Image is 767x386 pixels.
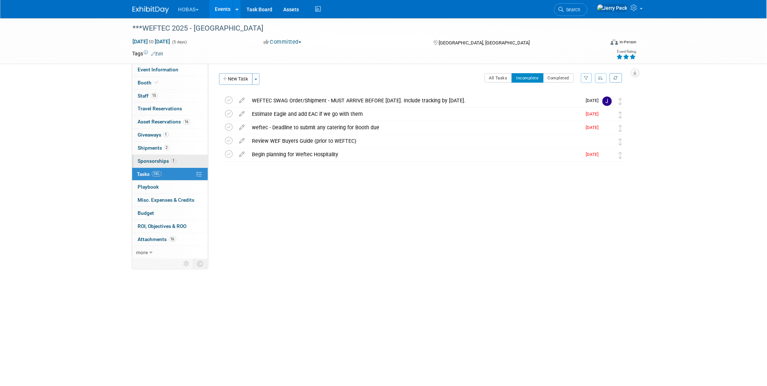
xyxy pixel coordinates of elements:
img: Jamie Coe [602,96,612,106]
img: ExhibitDay [133,6,169,13]
span: [DATE] [586,152,602,157]
td: Toggle Event Tabs [193,259,208,268]
span: 1 [171,158,177,164]
i: Move task [619,138,622,145]
span: [DATE] [586,111,602,117]
a: edit [236,97,249,104]
a: Tasks74% [132,168,208,181]
span: Booth [138,80,160,86]
a: Sponsorships1 [132,155,208,168]
a: Giveaways1 [132,129,208,141]
span: [DATE] [586,98,602,103]
span: 74% [152,171,162,177]
span: [GEOGRAPHIC_DATA], [GEOGRAPHIC_DATA] [439,40,530,46]
a: Shipments2 [132,142,208,154]
span: Search [564,7,581,12]
a: edit [236,124,249,131]
span: Budget [138,210,154,216]
img: Jerry Peck [597,4,628,12]
button: All Tasks [485,73,513,83]
td: Personalize Event Tab Strip [181,259,193,268]
div: Begin planning for Weftec Hospitality [249,148,582,161]
a: Misc. Expenses & Credits [132,194,208,206]
img: Lia Chowdhury [602,150,612,160]
span: (5 days) [172,40,187,44]
div: Estimate Eagle and add EAC if we go with them [249,108,582,120]
span: Attachments [138,236,176,242]
button: Committed [261,38,304,46]
a: Refresh [610,73,622,83]
span: Shipments [138,145,170,151]
a: Playbook [132,181,208,193]
i: Move task [619,111,622,118]
div: Event Rating [616,50,636,54]
a: Edit [151,51,163,56]
a: ROI, Objectives & ROO [132,220,208,233]
a: Staff15 [132,90,208,102]
a: Travel Reservations [132,102,208,115]
span: more [137,249,148,255]
td: Tags [133,50,163,57]
i: Move task [619,98,622,105]
span: Event Information [138,67,179,72]
a: Booth [132,76,208,89]
span: Asset Reservations [138,119,190,125]
a: Asset Reservations16 [132,115,208,128]
a: more [132,246,208,259]
div: Review WEF Buyers Guide (prior to WEFTEC) [249,135,588,147]
span: 15 [151,93,158,98]
div: In-Person [619,39,636,45]
a: edit [236,151,249,158]
span: Sponsorships [138,158,177,164]
a: Budget [132,207,208,220]
div: WEFTEC SWAG Order/Shipment - MUST ARRIVE BEFORE [DATE]. Include tracking by [DATE]. [249,94,582,107]
button: New Task [219,73,253,85]
span: 1 [163,132,169,137]
span: [DATE] [586,125,602,130]
span: ROI, Objectives & ROO [138,223,187,229]
span: Misc. Expenses & Credits [138,197,195,203]
span: Staff [138,93,158,99]
button: Incomplete [512,73,543,83]
img: Jody Valentino [602,110,612,119]
div: weftec - Deadline to submit any catering for Booth due [249,121,582,134]
span: to [148,39,155,44]
span: 16 [169,236,176,242]
img: Lia Chowdhury [602,123,612,133]
a: edit [236,138,249,144]
span: Travel Reservations [138,106,182,111]
a: edit [236,111,249,117]
span: 2 [164,145,170,150]
img: Lia Chowdhury [602,137,612,146]
i: Booth reservation complete [155,80,159,84]
div: ***WEFTEC 2025 - [GEOGRAPHIC_DATA] [130,22,594,35]
button: Completed [543,73,574,83]
img: Format-Inperson.png [611,39,618,45]
span: 16 [183,119,190,125]
span: Playbook [138,184,159,190]
div: Event Format [562,38,637,49]
span: Tasks [137,171,162,177]
a: Attachments16 [132,233,208,246]
span: Giveaways [138,132,169,138]
i: Move task [619,152,622,159]
span: [DATE] [DATE] [133,38,171,45]
a: Search [554,3,588,16]
a: Event Information [132,63,208,76]
i: Move task [619,125,622,132]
